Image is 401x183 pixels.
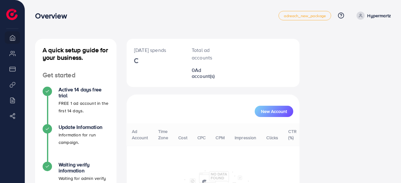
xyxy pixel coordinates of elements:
p: Information for run campaign. [59,131,109,146]
p: Hypermartz [367,12,391,19]
h4: A quick setup guide for your business. [35,46,117,61]
span: New Account [261,109,287,114]
a: adreach_new_package [279,11,331,20]
span: Ad account(s) [192,67,215,79]
h4: Get started [35,71,117,79]
h4: Waiting verify information [59,162,109,174]
p: [DATE] spends [134,46,177,54]
button: New Account [255,106,293,117]
img: logo [6,9,18,20]
li: Active 14 days free trial [35,87,117,124]
p: Total ad accounts [192,46,220,61]
p: FREE 1 ad account in the first 14 days. [59,99,109,114]
span: adreach_new_package [284,14,326,18]
h4: Active 14 days free trial [59,87,109,99]
h2: 0 [192,67,220,79]
li: Update Information [35,124,117,162]
h4: Update Information [59,124,109,130]
a: Hypermartz [354,12,391,20]
h3: Overview [35,11,72,20]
